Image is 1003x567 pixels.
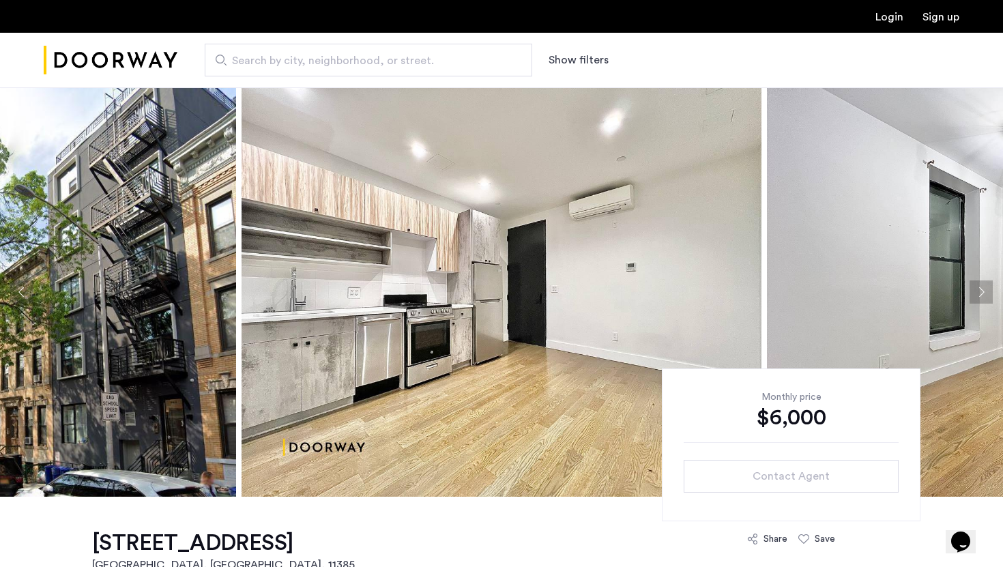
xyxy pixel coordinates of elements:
button: Previous apartment [10,280,33,304]
img: logo [44,35,177,86]
span: Search by city, neighborhood, or street. [232,53,494,69]
button: button [684,460,899,493]
button: Show or hide filters [549,52,609,68]
div: Share [764,532,787,546]
img: apartment [242,87,761,497]
a: Cazamio Logo [44,35,177,86]
input: Apartment Search [205,44,532,76]
a: Registration [922,12,959,23]
div: $6,000 [684,404,899,431]
a: Login [875,12,903,23]
div: Monthly price [684,390,899,404]
h1: [STREET_ADDRESS] [92,529,355,557]
div: Save [815,532,835,546]
button: Next apartment [970,280,993,304]
iframe: chat widget [946,512,989,553]
span: Contact Agent [753,468,830,484]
